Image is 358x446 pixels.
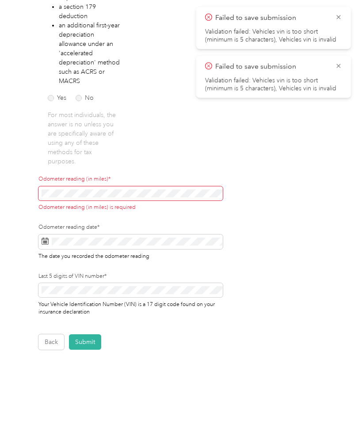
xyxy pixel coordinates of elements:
[215,61,328,72] p: Failed to save submission
[69,334,101,350] button: Submit
[38,299,215,315] span: Your Vehicle Identification Number (VIN) is a 17 digit code found on your insurance declaration
[59,21,121,86] li: an additional first-year depreciation allowance under an 'accelerated depreciation' method such a...
[59,2,121,21] li: a section 179 deduction
[205,28,342,44] li: Validation failed: Vehicles vin is too short (minimum is 5 characters), Vehicles vin is invalid
[38,272,223,280] label: Last 5 digits of VIN number*
[308,397,358,446] iframe: Everlance-gr Chat Button Frame
[215,12,328,23] p: Failed to save submission
[76,95,94,101] label: No
[38,175,223,183] label: Odometer reading (in miles)*
[38,334,64,350] button: Back
[48,110,121,166] p: For most individuals, the answer is no unless you are specifically aware of using any of these me...
[205,77,342,93] li: Validation failed: Vehicles vin is too short (minimum is 5 characters), Vehicles vin is invalid
[38,223,223,231] label: Odometer reading date*
[38,251,149,260] span: The date you recorded the odometer reading
[48,95,66,101] label: Yes
[38,204,223,212] div: Odometer reading (in miles) is required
